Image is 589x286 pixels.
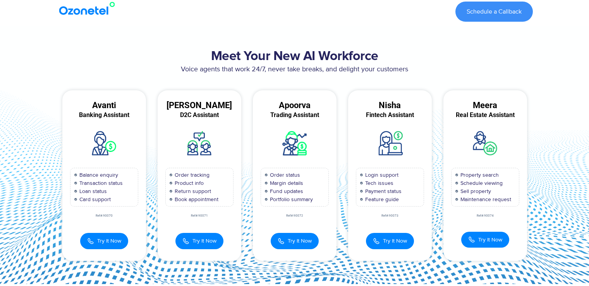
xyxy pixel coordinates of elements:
[173,171,209,179] span: Order tracking
[57,64,533,75] p: Voice agents that work 24/7, never take breaks, and delight your customers
[268,171,300,179] span: Order status
[253,102,337,109] div: Apoorva
[173,195,218,203] span: Book appointment
[268,195,313,203] span: Portfolio summary
[62,214,146,217] div: Ref#:90070
[443,102,527,109] div: Meera
[348,102,432,109] div: Nisha
[77,179,123,187] span: Transaction status
[348,214,432,217] div: Ref#:90073
[77,171,118,179] span: Balance enquiry
[271,233,319,249] button: Try It Now
[97,237,121,245] span: Try It Now
[253,214,337,217] div: Ref#:90072
[158,102,241,109] div: [PERSON_NAME]
[458,195,511,203] span: Maintenance request
[443,112,527,119] div: Real Estate Assistant
[158,214,241,217] div: Ref#:90071
[278,237,285,245] img: Call Icon
[253,112,337,119] div: Trading Assistant
[363,187,402,195] span: Payment status
[62,112,146,119] div: Banking Assistant
[57,49,533,64] h2: Meet Your New AI Workforce
[348,112,432,119] div: Fintech Assistant
[383,237,407,245] span: Try It Now
[77,195,111,203] span: Card support
[363,195,399,203] span: Feature guide
[363,171,398,179] span: Login support
[173,187,211,195] span: Return support
[268,179,303,187] span: Margin details
[478,236,502,244] span: Try It Now
[458,187,491,195] span: Sell property
[461,232,509,248] button: Try It Now
[175,233,223,249] button: Try It Now
[87,237,94,245] img: Call Icon
[288,237,312,245] span: Try It Now
[373,237,380,245] img: Call Icon
[182,237,189,245] img: Call Icon
[268,187,303,195] span: Fund updates
[455,2,533,22] a: Schedule a Callback
[458,171,499,179] span: Property search
[173,179,204,187] span: Product info
[77,187,107,195] span: Loan status
[366,233,414,249] button: Try It Now
[443,214,527,217] div: Ref#:90074
[158,112,241,119] div: D2C Assistant
[468,236,475,243] img: Call Icon
[363,179,393,187] span: Tech issues
[458,179,503,187] span: Schedule viewing
[80,233,128,249] button: Try It Now
[192,237,216,245] span: Try It Now
[62,102,146,109] div: Avanti
[467,9,522,15] span: Schedule a Callback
